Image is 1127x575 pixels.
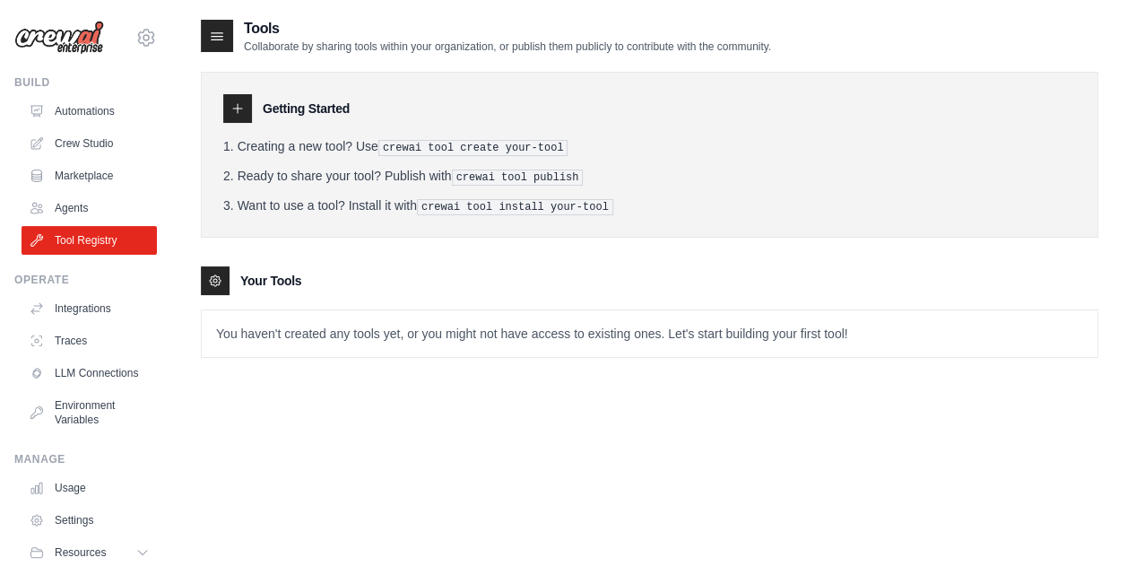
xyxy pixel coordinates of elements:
h3: Your Tools [240,272,301,290]
pre: crewai tool publish [452,170,584,186]
a: Environment Variables [22,391,157,434]
a: Settings [22,506,157,535]
p: You haven't created any tools yet, or you might not have access to existing ones. Let's start bui... [202,310,1097,357]
button: Resources [22,538,157,567]
a: LLM Connections [22,359,157,388]
span: Resources [55,545,106,560]
div: Manage [14,452,157,466]
img: Logo [14,21,104,55]
h3: Getting Started [263,100,350,118]
a: Usage [22,474,157,502]
a: Crew Studio [22,129,157,158]
a: Traces [22,327,157,355]
div: Build [14,75,157,90]
a: Tool Registry [22,226,157,255]
h2: Tools [244,18,771,39]
p: Collaborate by sharing tools within your organization, or publish them publicly to contribute wit... [244,39,771,54]
a: Integrations [22,294,157,323]
div: Operate [14,273,157,287]
a: Agents [22,194,157,222]
li: Want to use a tool? Install it with [223,196,1076,215]
li: Ready to share your tool? Publish with [223,167,1076,186]
a: Marketplace [22,161,157,190]
li: Creating a new tool? Use [223,137,1076,156]
pre: crewai tool create your-tool [378,140,568,156]
a: Automations [22,97,157,126]
pre: crewai tool install your-tool [417,199,613,215]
